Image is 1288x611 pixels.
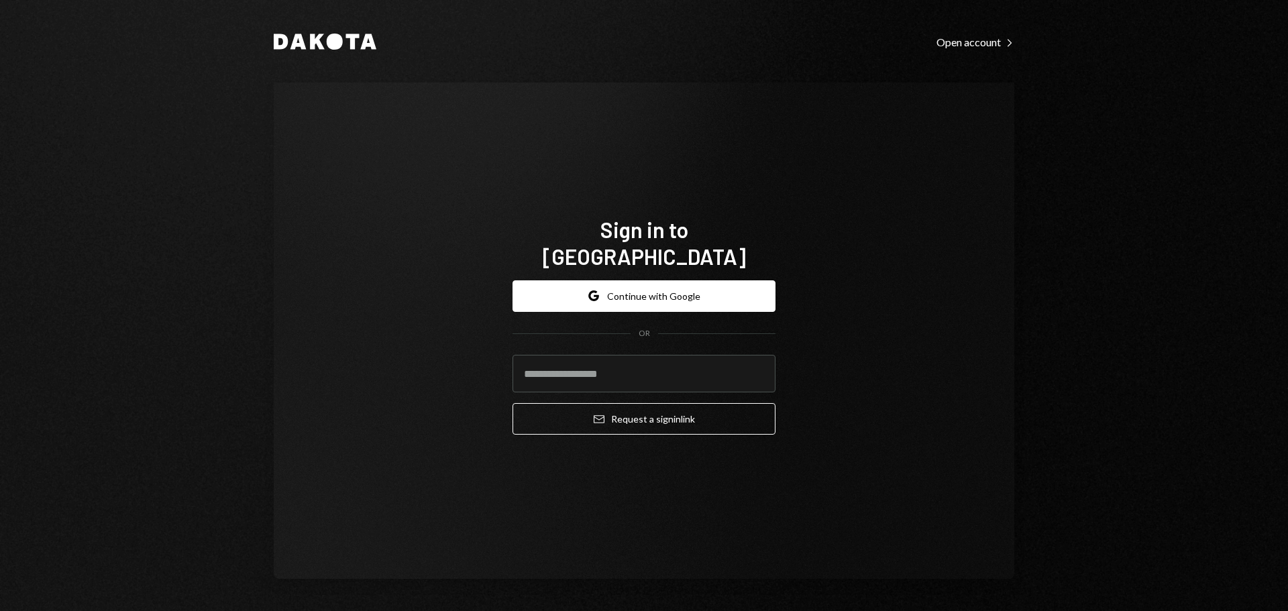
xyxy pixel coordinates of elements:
a: Open account [936,34,1014,49]
button: Request a signinlink [513,403,775,435]
button: Continue with Google [513,280,775,312]
h1: Sign in to [GEOGRAPHIC_DATA] [513,216,775,270]
div: Open account [936,36,1014,49]
div: OR [639,328,650,339]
